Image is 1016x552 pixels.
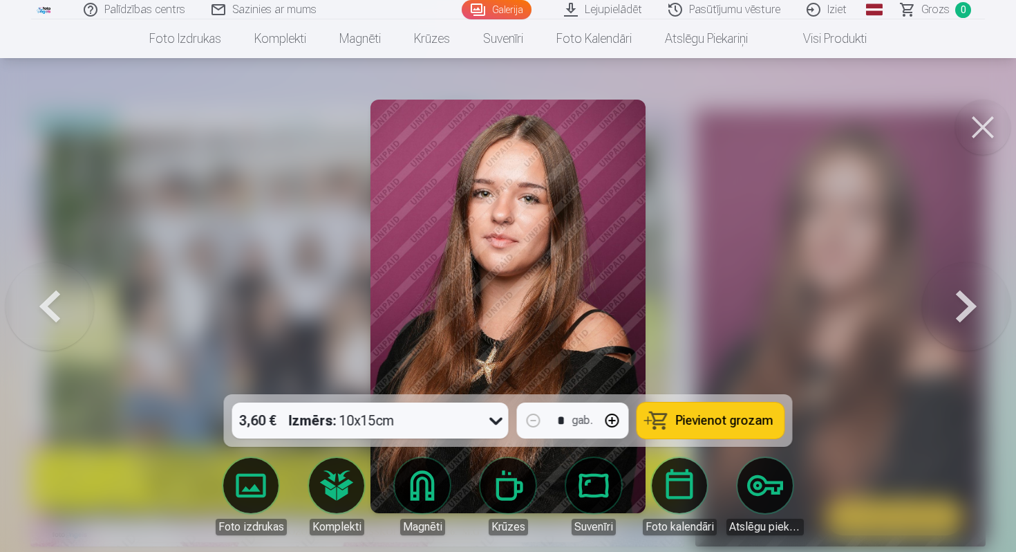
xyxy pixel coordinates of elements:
span: Grozs [921,1,950,18]
a: Atslēgu piekariņi [648,19,764,58]
a: Suvenīri [467,19,540,58]
div: Magnēti [400,519,445,535]
a: Foto izdrukas [212,458,290,535]
div: 10x15cm [289,403,395,439]
div: Atslēgu piekariņi [726,519,804,535]
div: 3,60 € [232,403,283,439]
a: Foto kalendāri [641,458,718,535]
div: Foto kalendāri [643,519,717,535]
button: Pievienot grozam [637,403,784,439]
div: Komplekti [310,519,364,535]
a: Komplekti [238,19,323,58]
a: Krūzes [397,19,467,58]
div: gab. [572,412,593,429]
a: Komplekti [298,458,375,535]
a: Krūzes [469,458,547,535]
img: /fa1 [37,6,52,14]
a: Foto kalendāri [540,19,648,58]
span: Pievienot grozam [676,414,773,427]
div: Suvenīri [572,519,616,535]
div: Krūzes [489,519,528,535]
a: Visi produkti [764,19,883,58]
strong: Izmērs : [289,411,337,430]
a: Suvenīri [555,458,632,535]
a: Magnēti [384,458,461,535]
a: Foto izdrukas [133,19,238,58]
div: Foto izdrukas [216,519,287,535]
a: Magnēti [323,19,397,58]
span: 0 [955,2,971,18]
a: Atslēgu piekariņi [726,458,804,535]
